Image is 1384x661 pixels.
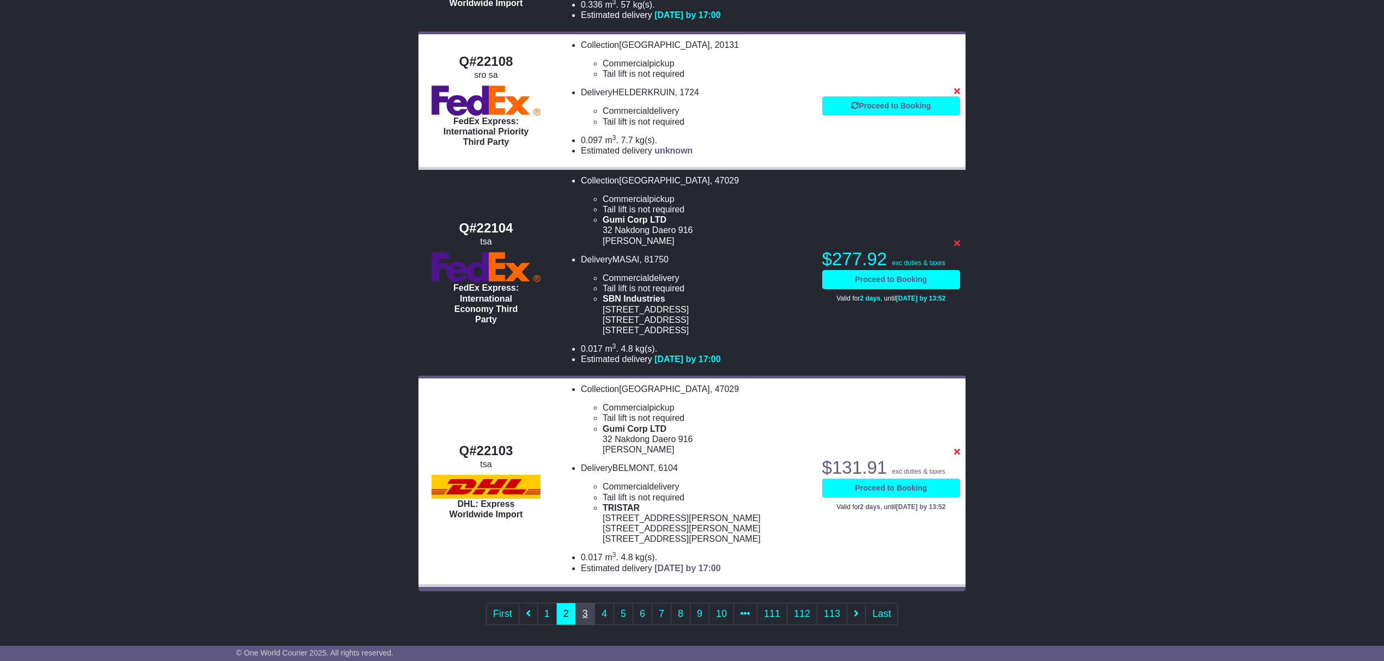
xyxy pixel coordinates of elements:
[603,293,811,304] div: SBN Industries
[236,648,393,657] span: © One World Courier 2025. All rights reserved.
[654,10,721,20] span: [DATE] by 17:00
[603,204,811,215] li: Tail lift is not required
[896,295,945,302] span: [DATE] by 13:52
[603,194,811,204] li: pickup
[603,225,811,235] div: 32 Nakdong Daero 916
[581,175,811,246] li: Collection
[612,134,616,142] sup: 3
[603,325,811,335] div: [STREET_ADDRESS]
[603,194,649,204] span: Commercial
[832,249,887,269] span: 277.92
[581,553,603,562] span: 0.017
[581,87,811,127] li: Delivery
[621,344,633,353] span: 4.8
[424,221,548,236] div: Q#22104
[832,457,887,478] span: 131.91
[581,254,811,335] li: Delivery
[603,492,811,503] li: Tail lift is not required
[605,344,618,353] span: m .
[822,479,960,498] a: Proceed to Booking
[424,236,548,247] div: tsa
[619,384,710,394] span: [GEOGRAPHIC_DATA]
[652,603,671,625] a: 7
[581,463,811,544] li: Delivery
[612,342,616,350] sup: 3
[822,96,960,115] a: Proceed to Booking
[432,475,541,499] img: DHL: Express Worldwide Import
[603,283,811,293] li: Tail lift is not required
[424,54,548,70] div: Q#22108
[581,384,811,455] li: Collection
[603,434,811,444] div: 32 Nakdong Daero 916
[817,603,847,625] a: 113
[603,403,649,412] span: Commercial
[581,354,811,364] li: Estimated delivery
[621,553,633,562] span: 4.8
[605,136,618,145] span: m .
[450,499,523,519] span: DHL: Express Worldwide Import
[605,553,618,562] span: m .
[432,85,541,116] img: FedEx Express: International Priority Third Party
[603,424,811,434] div: Gumi Corp LTD
[603,481,811,492] li: delivery
[603,444,811,455] div: [PERSON_NAME]
[424,70,548,80] div: sro sa
[581,40,811,79] li: Collection
[654,354,721,364] span: [DATE] by 17:00
[603,58,811,69] li: pickup
[594,603,614,625] a: 4
[635,553,657,562] span: kg(s).
[892,468,945,475] span: exc duties & taxes
[654,146,693,155] span: unknown
[896,503,945,511] span: [DATE] by 13:52
[424,459,548,469] div: tsa
[619,40,710,50] span: [GEOGRAPHIC_DATA]
[633,603,652,625] a: 6
[603,523,811,534] div: [STREET_ADDRESS][PERSON_NAME]
[603,236,811,246] div: [PERSON_NAME]
[822,270,960,289] a: Proceed to Booking
[581,10,811,20] li: Estimated delivery
[614,603,633,625] a: 5
[581,563,811,573] li: Estimated delivery
[603,106,811,116] li: delivery
[675,88,699,97] span: , 1724
[603,69,811,79] li: Tail lift is not required
[603,304,811,315] div: [STREET_ADDRESS]
[822,295,960,302] p: Valid for , until
[710,176,739,185] span: , 47029
[603,59,649,68] span: Commercial
[581,136,603,145] span: 0.097
[603,273,811,283] li: delivery
[690,603,709,625] a: 9
[892,259,945,267] span: exc duties & taxes
[486,603,519,625] a: First
[603,413,811,423] li: Tail lift is not required
[603,106,649,115] span: Commercial
[653,463,677,473] span: , 6104
[654,564,721,573] span: [DATE] by 17:00
[581,145,811,156] li: Estimated delivery
[603,273,649,283] span: Commercial
[860,295,880,302] span: 2 days
[621,136,633,145] span: 7.7
[757,603,787,625] a: 111
[640,255,669,264] span: , 81750
[612,463,654,473] span: BELMONT
[556,603,576,625] a: 2
[635,136,657,145] span: kg(s).
[453,283,519,324] span: FedEx Express: International Economy Third Party
[822,249,887,269] span: $
[432,252,541,283] img: FedEx Express: International Economy Third Party
[709,603,734,625] a: 10
[619,176,710,185] span: [GEOGRAPHIC_DATA]
[603,482,649,491] span: Commercial
[603,534,811,544] div: [STREET_ADDRESS][PERSON_NAME]
[710,40,739,50] span: , 20131
[860,503,880,511] span: 2 days
[603,402,811,413] li: pickup
[710,384,739,394] span: , 47029
[612,551,616,559] sup: 3
[581,344,603,353] span: 0.017
[424,443,548,459] div: Q#22103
